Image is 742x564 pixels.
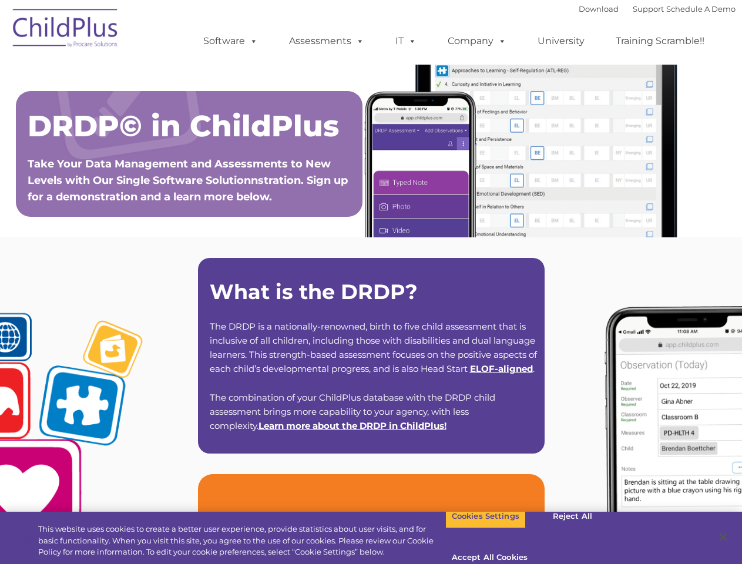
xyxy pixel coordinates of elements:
span: Take Your Data Management and Assessments to New Levels with Our Single Software Solutionnstratio... [28,157,348,203]
a: IT [384,29,428,53]
a: Software [192,29,270,53]
a: Company [436,29,518,53]
a: Support [633,4,664,14]
a: Schedule A Demo [666,4,736,14]
a: Download [579,4,619,14]
img: ChildPlus by Procare Solutions [7,1,125,59]
span: DRDP© in ChildPlus [28,108,339,144]
button: Close [710,524,736,550]
a: Assessments [277,29,376,53]
div: This website uses cookies to create a better user experience, provide statistics about user visit... [38,523,445,558]
a: Learn more about the DRDP in ChildPlus [258,420,444,431]
font: | [579,4,736,14]
a: Training Scramble!! [604,29,716,53]
span: The DRDP is a nationally-renowned, birth to five child assessment that is inclusive of all childr... [210,321,537,374]
a: University [526,29,596,53]
a: ELOF-aligned [470,363,533,374]
strong: What is the DRDP? [210,279,418,304]
button: Reject All [536,504,609,529]
button: Cookies Settings [445,504,526,529]
span: The combination of your ChildPlus database with the DRDP child assessment brings more capability ... [210,392,495,431]
span: ! [258,420,446,431]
